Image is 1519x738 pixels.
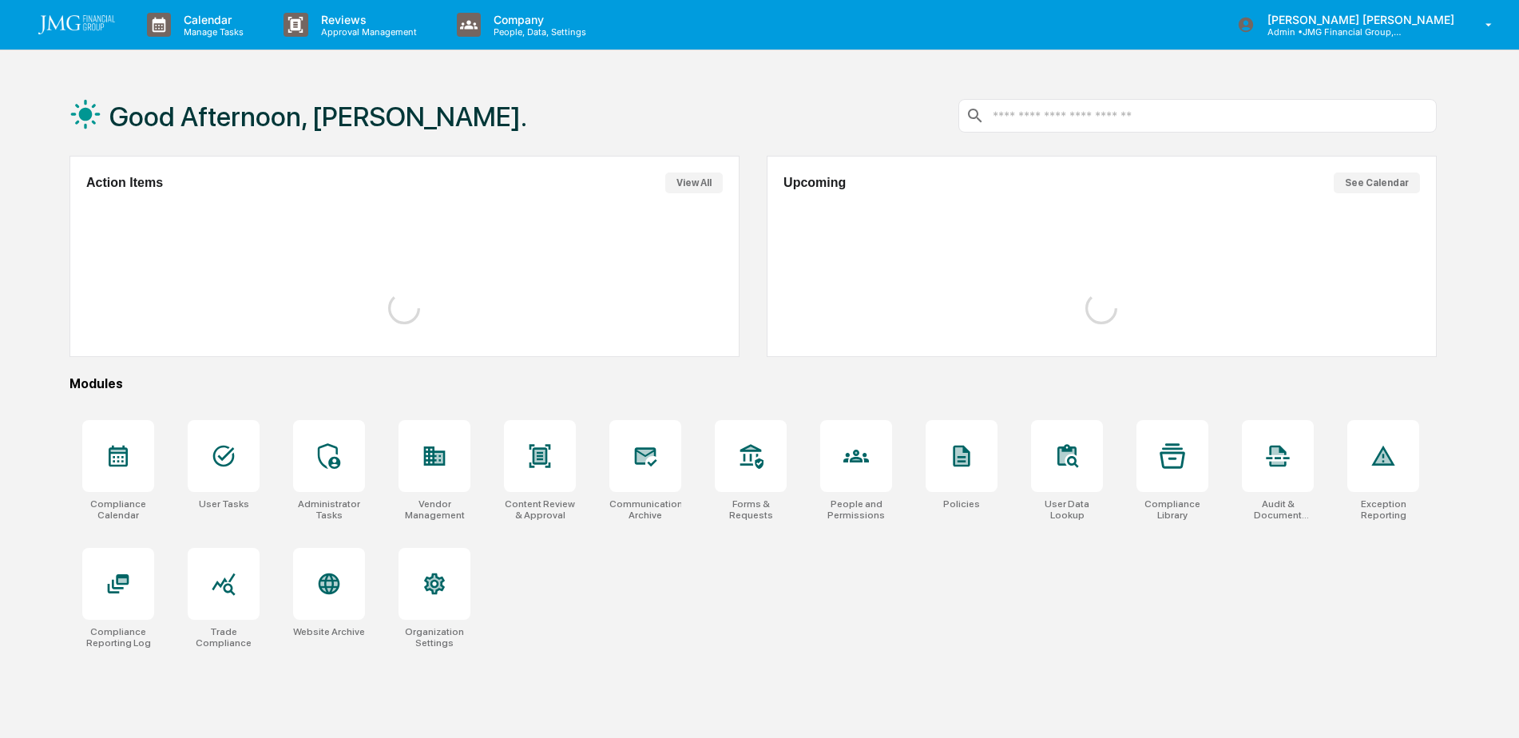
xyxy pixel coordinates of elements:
div: User Data Lookup [1031,498,1103,521]
h1: Good Afternoon, [PERSON_NAME]. [109,101,527,133]
h2: Action Items [86,176,163,190]
p: Admin • JMG Financial Group, Ltd. [1255,26,1403,38]
div: Exception Reporting [1347,498,1419,521]
h2: Upcoming [783,176,846,190]
button: View All [665,173,723,193]
div: Compliance Calendar [82,498,154,521]
div: Policies [943,498,980,510]
div: Trade Compliance [188,626,260,649]
div: Administrator Tasks [293,498,365,521]
div: Compliance Library [1136,498,1208,521]
div: Vendor Management [399,498,470,521]
p: Approval Management [308,26,425,38]
p: Calendar [171,13,252,26]
p: People, Data, Settings [481,26,594,38]
div: People and Permissions [820,498,892,521]
div: User Tasks [199,498,249,510]
p: Company [481,13,594,26]
div: Organization Settings [399,626,470,649]
p: [PERSON_NAME] [PERSON_NAME] [1255,13,1462,26]
div: Communications Archive [609,498,681,521]
button: See Calendar [1334,173,1420,193]
p: Manage Tasks [171,26,252,38]
div: Modules [69,376,1437,391]
div: Compliance Reporting Log [82,626,154,649]
p: Reviews [308,13,425,26]
div: Forms & Requests [715,498,787,521]
div: Audit & Document Logs [1242,498,1314,521]
div: Content Review & Approval [504,498,576,521]
img: logo [38,15,115,34]
div: Website Archive [293,626,365,637]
